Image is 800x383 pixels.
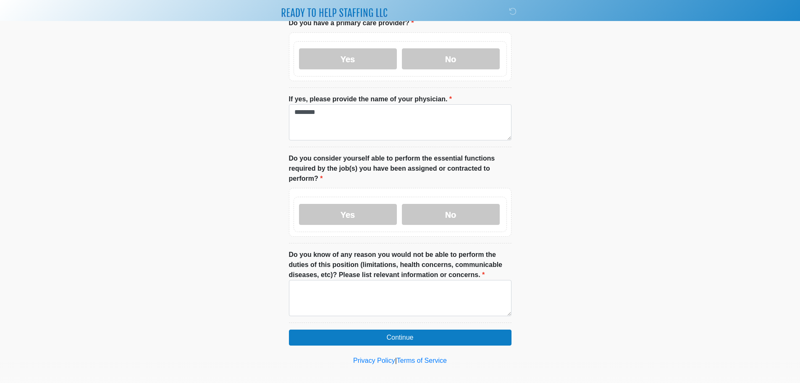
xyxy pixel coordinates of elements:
label: Yes [299,204,397,225]
label: Do you consider yourself able to perform the essential functions required by the job(s) you have ... [289,153,511,184]
button: Continue [289,330,511,346]
label: No [402,204,500,225]
a: | [395,357,397,364]
a: Terms of Service [397,357,447,364]
label: Yes [299,48,397,69]
img: Ready To Help Staffing Logo [281,6,388,18]
a: Privacy Policy [353,357,395,364]
label: If yes, please provide the name of your physician. [289,94,452,104]
label: No [402,48,500,69]
label: Do you know of any reason you would not be able to perform the duties of this position (limitatio... [289,250,511,280]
